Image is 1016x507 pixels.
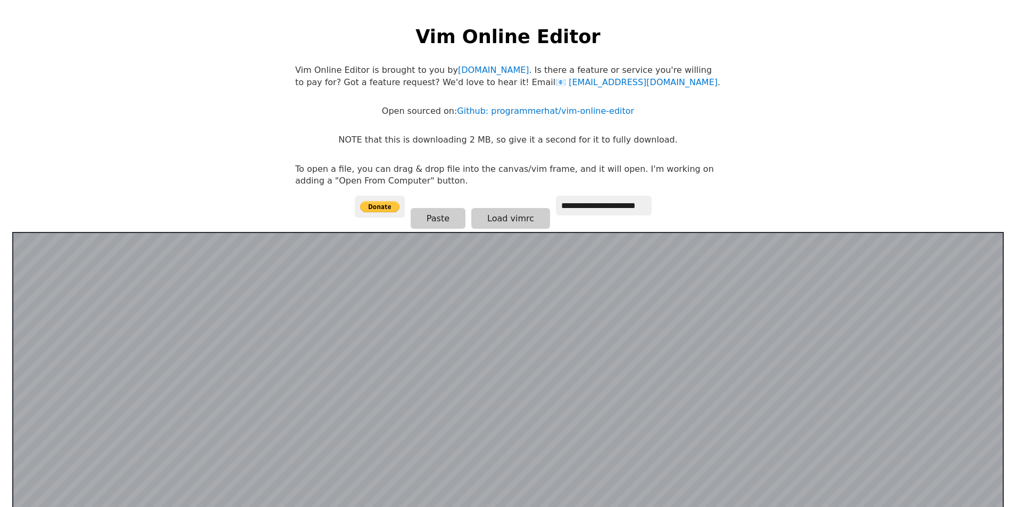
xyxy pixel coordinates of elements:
[471,208,550,229] button: Load vimrc
[555,77,718,87] a: [EMAIL_ADDRESS][DOMAIN_NAME]
[415,23,600,49] h1: Vim Online Editor
[338,134,677,146] p: NOTE that this is downloading 2 MB, so give it a second for it to fully download.
[295,163,721,187] p: To open a file, you can drag & drop file into the canvas/vim frame, and it will open. I'm working...
[458,65,529,75] a: [DOMAIN_NAME]
[295,64,721,88] p: Vim Online Editor is brought to you by . Is there a feature or service you're willing to pay for?...
[382,105,634,117] p: Open sourced on:
[411,208,465,229] button: Paste
[457,106,634,116] a: Github: programmerhat/vim-online-editor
